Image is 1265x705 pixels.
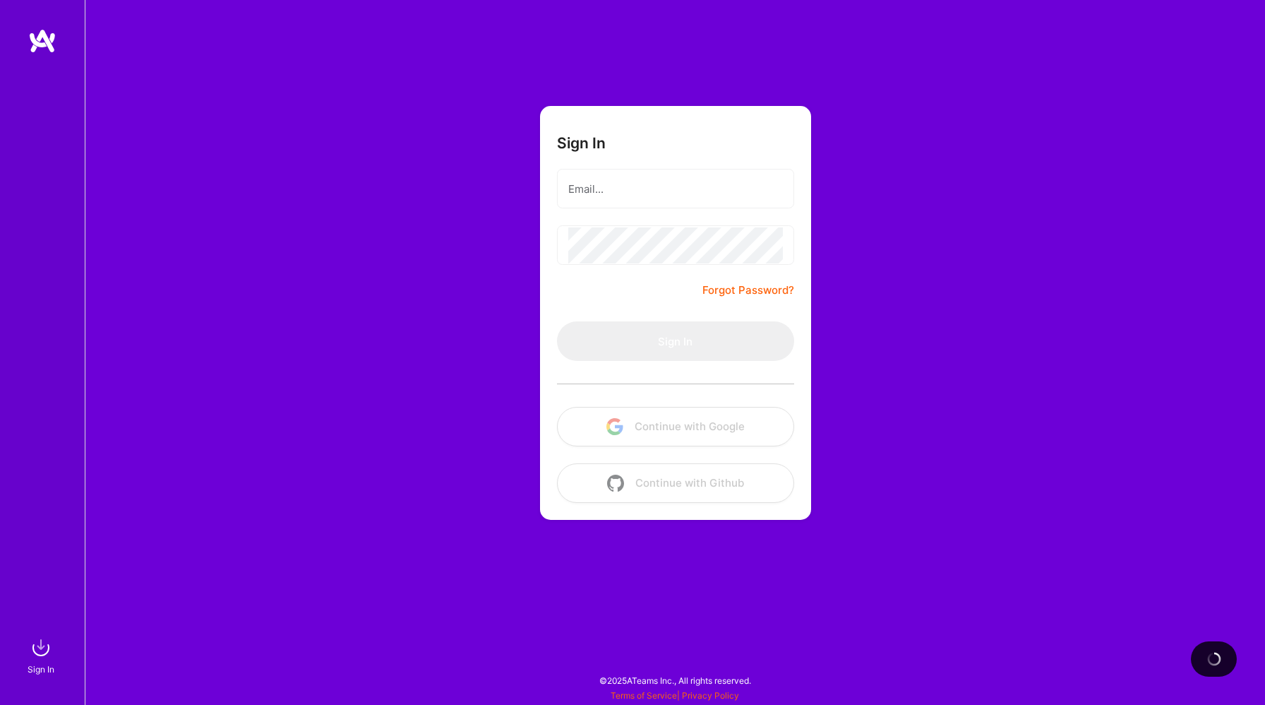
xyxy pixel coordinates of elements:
[557,407,794,446] button: Continue with Google
[607,475,624,492] img: icon
[557,321,794,361] button: Sign In
[568,171,783,207] input: Email...
[557,134,606,152] h3: Sign In
[606,418,623,435] img: icon
[682,690,739,701] a: Privacy Policy
[702,282,794,299] a: Forgot Password?
[85,663,1265,698] div: © 2025 ATeams Inc., All rights reserved.
[28,28,56,54] img: logo
[557,463,794,503] button: Continue with Github
[30,634,55,677] a: sign inSign In
[27,634,55,662] img: sign in
[1206,652,1221,666] img: loading
[611,690,739,701] span: |
[611,690,677,701] a: Terms of Service
[28,662,54,677] div: Sign In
